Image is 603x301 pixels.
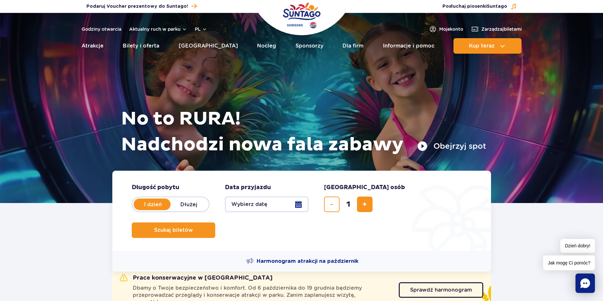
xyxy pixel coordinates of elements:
a: Mojekonto [429,25,463,33]
span: Długość pobytu [132,184,179,191]
a: Atrakcje [82,38,104,54]
button: Obejrzyj spot [417,141,486,151]
span: Harmonogram atrakcji na październik [257,258,358,265]
a: Informacje i pomoc [383,38,434,54]
a: Nocleg [257,38,276,54]
a: Sprawdź harmonogram [399,282,483,298]
span: Posłuchaj piosenki [442,3,507,10]
input: liczba biletów [341,197,356,212]
span: Dzień dobry! [560,239,595,253]
a: Zarządzajbiletami [471,25,522,33]
span: Jak mogę Ci pomóc? [543,255,595,270]
button: Wybierz datę [225,197,308,212]
button: Posłuchaj piosenkiSuntago [442,3,517,10]
span: Zarządzaj biletami [481,26,522,32]
a: [GEOGRAPHIC_DATA] [179,38,238,54]
span: Moje konto [439,26,463,32]
label: Dłużej [171,198,207,211]
h1: No to RURA! Nadchodzi nowa fala zabawy [121,106,486,158]
span: Sprawdź harmonogram [410,287,472,293]
a: Podaruj Voucher prezentowy do Suntago! [86,2,197,11]
span: Szukaj biletów [154,227,193,233]
span: Kup teraz [469,43,495,49]
button: dodaj bilet [357,197,373,212]
span: Data przyjazdu [225,184,271,191]
div: Chat [575,274,595,293]
a: Bilety i oferta [123,38,159,54]
button: pl [195,26,207,32]
span: Suntago [487,4,507,9]
button: Szukaj biletów [132,222,215,238]
a: Godziny otwarcia [82,26,121,32]
span: Podaruj Voucher prezentowy do Suntago! [86,3,188,10]
a: Dla firm [342,38,363,54]
button: Aktualny ruch w parku [129,27,187,32]
a: Sponsorzy [296,38,323,54]
h2: Prace konserwacyjne w [GEOGRAPHIC_DATA] [120,274,273,282]
form: Planowanie wizyty w Park of Poland [112,171,491,251]
a: Harmonogram atrakcji na październik [246,257,358,265]
button: usuń bilet [324,197,340,212]
label: 1 dzień [134,198,171,211]
span: [GEOGRAPHIC_DATA] osób [324,184,405,191]
button: Kup teraz [453,38,521,54]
